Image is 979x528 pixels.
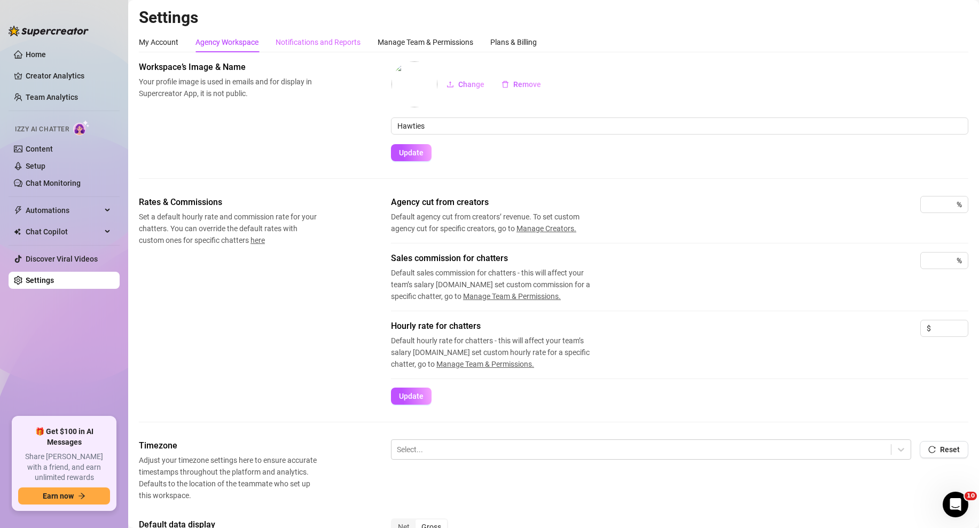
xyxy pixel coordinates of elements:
span: Change [458,80,484,89]
span: arrow-right [78,492,85,500]
img: workspaceLogos%2FoNS8FWq5z4UD0Dmh4DppZg80AQA2.jpeg [391,61,437,107]
span: Timezone [139,439,318,452]
span: Manage Creators. [516,224,576,233]
a: Creator Analytics [26,67,111,84]
span: 🎁 Get $100 in AI Messages [18,427,110,447]
div: Agency Workspace [195,36,259,48]
span: Manage Team & Permissions. [463,292,561,301]
div: My Account [139,36,178,48]
a: Setup [26,162,45,170]
span: Update [399,148,424,157]
span: Sales commission for chatters [391,252,605,265]
span: delete [502,81,509,88]
button: Earn nowarrow-right [18,487,110,505]
div: Manage Team & Permissions [378,36,473,48]
span: Workspace’s Image & Name [139,61,318,74]
button: Change [438,76,493,93]
button: Reset [920,441,968,458]
span: Earn now [43,492,74,500]
iframe: Intercom live chat [943,492,968,517]
span: Rates & Commissions [139,196,318,209]
span: Chat Copilot [26,223,101,240]
span: Share [PERSON_NAME] with a friend, and earn unlimited rewards [18,452,110,483]
span: Update [399,392,424,400]
span: upload [447,81,454,88]
span: Manage Team & Permissions. [436,360,534,368]
span: reload [928,446,936,453]
span: Adjust your timezone settings here to ensure accurate timestamps throughout the platform and anal... [139,454,318,501]
div: Plans & Billing [490,36,537,48]
a: Content [26,145,53,153]
span: Default hourly rate for chatters - this will affect your team’s salary [DOMAIN_NAME] set custom h... [391,335,605,370]
span: Set a default hourly rate and commission rate for your chatters. You can override the default rat... [139,211,318,246]
span: Your profile image is used in emails and for display in Supercreator App, it is not public. [139,76,318,99]
h2: Settings [139,7,968,28]
span: 10 [965,492,977,500]
span: here [250,236,265,245]
a: Discover Viral Videos [26,255,98,263]
span: Reset [940,445,960,454]
span: Agency cut from creators [391,196,605,209]
a: Settings [26,276,54,285]
a: Team Analytics [26,93,78,101]
span: thunderbolt [14,206,22,215]
span: Remove [513,80,541,89]
button: Update [391,144,432,161]
img: logo-BBDzfeDw.svg [9,26,89,36]
img: AI Chatter [73,120,90,136]
a: Home [26,50,46,59]
button: Update [391,388,432,405]
img: Chat Copilot [14,228,21,235]
span: Automations [26,202,101,219]
a: Chat Monitoring [26,179,81,187]
button: Remove [493,76,550,93]
span: Default sales commission for chatters - this will affect your team’s salary [DOMAIN_NAME] set cus... [391,267,605,302]
span: Izzy AI Chatter [15,124,69,135]
div: Notifications and Reports [276,36,361,48]
input: Enter name [391,117,968,135]
span: Hourly rate for chatters [391,320,605,333]
span: Default agency cut from creators’ revenue. To set custom agency cut for specific creators, go to [391,211,605,234]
